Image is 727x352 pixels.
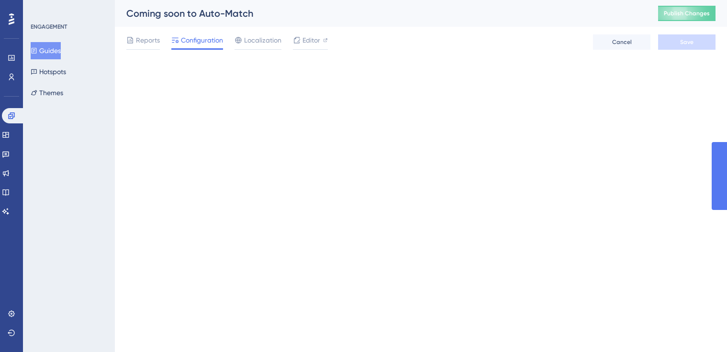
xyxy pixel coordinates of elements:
[31,42,61,59] button: Guides
[136,34,160,46] span: Reports
[664,10,710,17] span: Publish Changes
[687,314,716,343] iframe: UserGuiding AI Assistant Launcher
[658,34,716,50] button: Save
[181,34,223,46] span: Configuration
[612,38,632,46] span: Cancel
[31,84,63,101] button: Themes
[31,23,67,31] div: ENGAGEMENT
[126,7,634,20] div: Coming soon to Auto-Match
[244,34,281,46] span: Localization
[302,34,320,46] span: Editor
[658,6,716,21] button: Publish Changes
[680,38,693,46] span: Save
[593,34,650,50] button: Cancel
[31,63,66,80] button: Hotspots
